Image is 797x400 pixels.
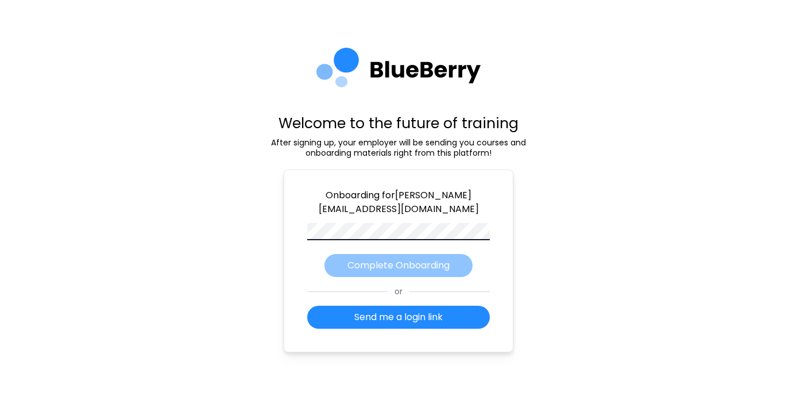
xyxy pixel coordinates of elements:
[316,48,481,96] img: company logo
[307,189,490,216] p: Onboarding for [PERSON_NAME][EMAIL_ADDRESS][DOMAIN_NAME]
[388,286,409,297] span: or
[307,306,490,329] button: Send me a login link
[255,114,542,133] p: Welcome to the future of training
[255,137,542,158] p: After signing up, your employer will be sending you courses and onboarding materials right from t...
